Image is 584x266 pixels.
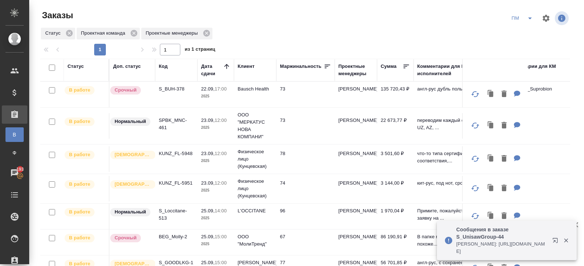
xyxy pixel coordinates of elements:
td: 67 [276,230,335,255]
button: Удалить [498,87,510,102]
p: [DEMOGRAPHIC_DATA] [115,151,151,158]
p: 15:00 [215,260,227,265]
a: 193 [2,164,27,182]
div: Дата сдачи [201,63,223,77]
td: [PERSON_NAME] [335,113,377,139]
div: Маржинальность [280,63,322,70]
p: Статус [45,30,63,37]
p: Физическое лицо (Кунцевская) [238,148,273,170]
div: Комментарии для КМ [505,63,556,70]
p: BEG_Molly-2 [159,233,194,240]
div: Выставляется автоматически, если на указанный объем услуг необходимо больше времени в стандартном... [109,85,151,95]
a: В [5,127,24,142]
td: 96 [276,204,335,229]
p: 2025 [201,215,230,222]
td: 3 144,00 ₽ [377,176,414,201]
p: 23.09, [201,151,215,156]
p: 2025 [201,93,230,100]
td: [PERSON_NAME] [335,82,377,107]
p: Нормальный [115,208,146,216]
button: Обновить [466,150,484,167]
p: англ-рус дубль польский убираем [417,85,497,93]
p: В папке reference есть перевод похоже... [417,233,497,248]
div: Статус [41,28,75,39]
button: Открыть в новой вкладке [548,233,565,251]
button: Клонировать [484,181,498,196]
button: Клонировать [484,151,498,166]
p: SPBK_MNC-461 [159,117,194,131]
p: В работе [69,151,90,158]
p: Проектная команда [81,30,128,37]
p: 2025 [201,240,230,248]
p: 12:00 [215,151,227,156]
span: В [9,131,20,138]
button: Для ПМ: англ-рус дубль польский убираем Для КМ: QMS docs_Suprobion [510,87,524,102]
button: Клонировать [484,209,498,224]
div: Доп. статус [113,63,141,70]
div: Код [159,63,168,70]
div: Выставляется автоматически для первых 3 заказов нового контактного лица. Особое внимание [109,180,151,189]
p: 23.09, [201,117,215,123]
td: 22 673,77 ₽ [377,113,414,139]
td: 73 [276,113,335,139]
td: 78 [276,146,335,172]
p: В работе [69,118,90,125]
p: 15:00 [215,234,227,239]
p: ООО "МолиТренд" [238,233,273,248]
p: переводим каждый файл на KZ, UZ, AZ, ... [417,117,497,131]
td: 135 720,43 ₽ [377,82,414,107]
div: Клиент [238,63,254,70]
p: В работе [69,181,90,188]
td: [PERSON_NAME] [335,146,377,172]
div: Выставляется автоматически для первых 3 заказов нового контактного лица. Особое внимание [109,150,151,160]
div: Выставляет ПМ после принятия заказа от КМа [64,233,105,243]
button: Обновить [466,180,484,197]
div: Выставляет ПМ после принятия заказа от КМа [64,117,105,127]
div: Статус [68,63,84,70]
button: Для ПМ: переводим каждый файл на KZ, UZ, AZ, GE, AM внимание! сбоку от оригинала уже сделана табл... [510,118,524,133]
p: Срочный [115,86,137,94]
p: 17:00 [215,86,227,92]
p: Примите, пожалуйста, новую заявку на ... [417,207,497,222]
button: Удалить [498,209,510,224]
p: S_BUH-378 [159,85,194,93]
td: 73 [276,82,335,107]
button: Обновить [466,117,484,134]
p: 12:00 [215,117,227,123]
p: 14:00 [215,208,227,213]
p: В работе [69,208,90,216]
p: 23.09, [201,180,215,186]
p: [PERSON_NAME]: [URL][DOMAIN_NAME] [456,240,547,255]
p: 22.09, [201,86,215,92]
p: KUNZ_FL-5951 [159,180,194,187]
p: Срочный [115,234,137,242]
div: Статус по умолчанию для стандартных заказов [109,117,151,127]
p: кит-рус, под нот, срочно [417,180,497,187]
p: [DEMOGRAPHIC_DATA] [115,181,151,188]
span: Посмотреть информацию [555,11,570,25]
p: 2025 [201,157,230,165]
p: 25.09, [201,234,215,239]
span: Настроить таблицу [537,9,555,27]
p: что-то типа сертификата соответствия,... [417,150,497,165]
div: Выставляет ПМ после принятия заказа от КМа [64,150,105,160]
div: Комментарии для ПМ/исполнителей [417,63,497,77]
p: 12:00 [215,180,227,186]
button: Удалить [498,151,510,166]
td: 74 [276,176,335,201]
td: [PERSON_NAME] [335,204,377,229]
div: Проектная команда [77,28,140,39]
td: [PERSON_NAME] [335,176,377,201]
p: В работе [69,234,90,242]
div: Выставляется автоматически, если на указанный объем услуг необходимо больше времени в стандартном... [109,233,151,243]
span: Заказы [40,9,73,21]
button: Для ПМ: что-то типа сертификата соответствия, кит-рус, под нот, срочно [510,151,524,166]
button: Обновить [466,207,484,225]
div: Статус по умолчанию для стандартных заказов [109,207,151,217]
button: Для ПМ: Примите, пожалуйста, новую заявку на перевод и заверение Наименование продукта: Освежающи... [510,209,524,224]
td: 86 190,91 ₽ [377,230,414,255]
span: 193 [12,166,28,173]
p: Нормальный [115,118,146,125]
p: 2025 [201,124,230,131]
button: Закрыть [558,237,573,244]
